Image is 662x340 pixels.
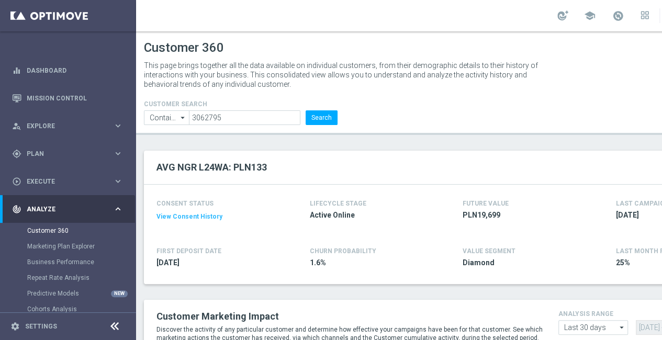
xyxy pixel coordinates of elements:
div: Predictive Models [27,286,135,301]
button: track_changes Analyze keyboard_arrow_right [12,205,124,213]
span: Execute [27,178,113,185]
div: Cohorts Analysis [27,301,135,317]
i: keyboard_arrow_right [113,204,123,214]
p: This page brings together all the data available on individual customers, from their demographic ... [144,61,547,89]
div: Execute [12,177,113,186]
i: person_search [12,121,21,131]
a: Mission Control [27,84,123,112]
input: Contains [144,110,189,125]
h2: Customer Marketing Impact [156,310,543,323]
h4: CONSENT STATUS [156,200,279,207]
button: gps_fixed Plan keyboard_arrow_right [12,150,124,158]
span: Analyze [27,206,113,212]
div: NEW [111,290,128,297]
a: Marketing Plan Explorer [27,242,109,251]
a: Repeat Rate Analysis [27,274,109,282]
div: Repeat Rate Analysis [27,270,135,286]
a: Predictive Models [27,289,109,298]
i: play_circle_outline [12,177,21,186]
input: analysis range [558,320,628,335]
input: Enter CID, Email, name or phone [189,110,300,125]
span: Diamond [463,258,585,268]
div: Mission Control [12,84,123,112]
i: track_changes [12,205,21,214]
div: Business Performance [27,254,135,270]
span: PLN19,699 [463,210,585,220]
div: Customer 360 [27,223,135,239]
button: person_search Explore keyboard_arrow_right [12,122,124,130]
span: school [584,10,596,21]
span: 2024-05-19 [156,258,279,268]
span: CHURN PROBABILITY [310,247,376,255]
span: 1.6% [310,258,432,268]
i: equalizer [12,66,21,75]
button: View Consent History [156,212,222,221]
button: play_circle_outline Execute keyboard_arrow_right [12,177,124,186]
div: Marketing Plan Explorer [27,239,135,254]
div: Plan [12,149,113,158]
div: Dashboard [12,56,123,84]
h4: FIRST DEPOSIT DATE [156,247,221,255]
div: Explore [12,121,113,131]
h4: LIFECYCLE STAGE [310,200,366,207]
a: Cohorts Analysis [27,305,109,313]
h4: VALUE SEGMENT [463,247,515,255]
i: keyboard_arrow_right [113,176,123,186]
a: Business Performance [27,258,109,266]
i: arrow_drop_down [617,321,627,334]
span: Explore [27,123,113,129]
h4: FUTURE VALUE [463,200,509,207]
span: Active Online [310,210,432,220]
span: Plan [27,151,113,157]
a: Customer 360 [27,226,109,235]
h2: AVG NGR L24WA: PLN133 [156,161,267,174]
h4: CUSTOMER SEARCH [144,100,338,108]
i: arrow_drop_down [178,111,188,124]
a: Settings [25,323,57,330]
i: keyboard_arrow_right [113,121,123,131]
a: Dashboard [27,56,123,84]
i: settings [10,322,20,331]
button: Search [306,110,338,125]
div: Analyze [12,205,113,214]
i: gps_fixed [12,149,21,158]
button: Mission Control [12,94,124,103]
i: keyboard_arrow_right [113,149,123,158]
button: equalizer Dashboard [12,66,124,75]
